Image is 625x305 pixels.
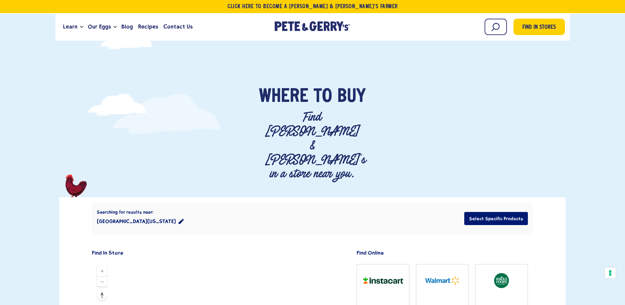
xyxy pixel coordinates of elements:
[121,23,133,31] span: Blog
[114,26,117,28] button: Open the dropdown menu for Our Eggs
[119,18,135,36] a: Blog
[63,23,77,31] span: Learn
[265,110,360,181] p: Find [PERSON_NAME] & [PERSON_NAME]'s in a store near you.
[60,18,80,36] a: Learn
[259,87,308,107] span: Where
[522,23,556,32] span: Find in Stores
[135,18,161,36] a: Recipes
[513,19,565,35] a: Find in Stores
[605,267,616,278] button: Your consent preferences for tracking technologies
[88,23,111,31] span: Our Eggs
[85,18,114,36] a: Our Eggs
[161,18,195,36] a: Contact Us
[163,23,193,31] span: Contact Us
[314,87,332,107] span: To
[337,87,366,107] span: Buy
[80,26,83,28] button: Open the dropdown menu for Learn
[138,23,158,31] span: Recipes
[485,19,507,35] input: Search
